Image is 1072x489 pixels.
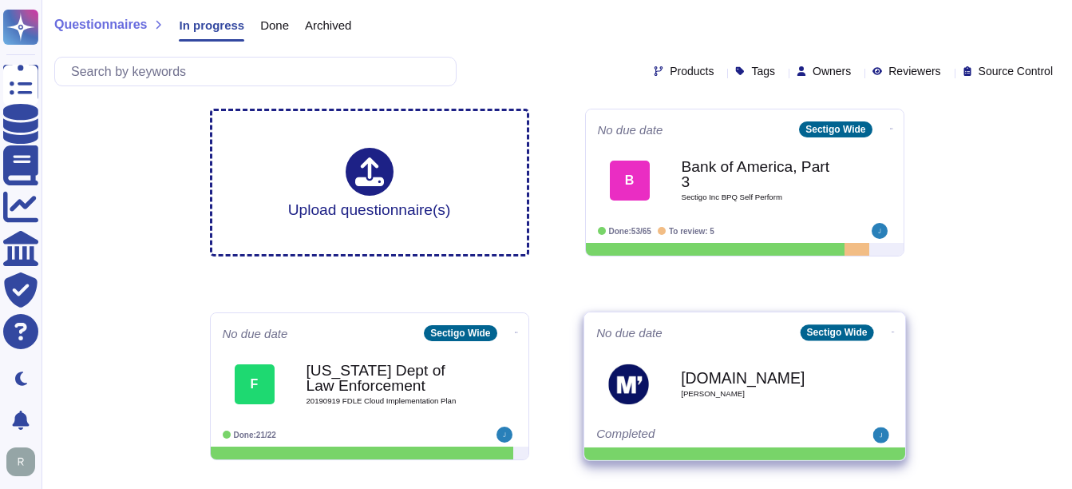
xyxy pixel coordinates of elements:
img: user [6,447,35,476]
span: Products [670,66,714,77]
div: B [610,161,650,201]
span: To review: 5 [669,227,714,236]
span: Questionnaires [54,18,147,31]
span: Tags [751,66,775,77]
span: Reviewers [888,66,940,77]
button: user [3,444,46,479]
b: Bank of America, Part 3 [682,159,841,189]
span: Sectigo Inc BPQ Self Perform [682,193,841,201]
span: Source Control [979,66,1053,77]
span: No due date [598,124,663,136]
span: Owners [813,66,851,77]
span: 20190919 FDLE Cloud Implementation Plan [307,397,466,405]
input: Search by keywords [63,58,456,85]
b: [US_STATE] Dept of Law Enforcement [307,363,466,393]
img: user [872,427,888,443]
div: Completed [596,427,794,443]
div: Upload questionnaire(s) [288,148,451,217]
span: Done: 21/22 [234,431,276,439]
span: In progress [179,19,244,31]
img: Logo [608,364,649,404]
div: F [235,364,275,404]
span: Done: 53/65 [609,227,651,236]
div: Sectigo Wide [424,325,496,341]
span: Archived [305,19,351,31]
img: user [872,223,888,239]
span: [PERSON_NAME] [681,390,842,398]
span: No due date [596,327,663,339]
b: [DOMAIN_NAME] [681,370,842,385]
span: No due date [223,328,288,340]
span: Done [260,19,289,31]
img: user [496,427,512,443]
div: Sectigo Wide [800,324,873,340]
div: Sectigo Wide [799,121,872,137]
